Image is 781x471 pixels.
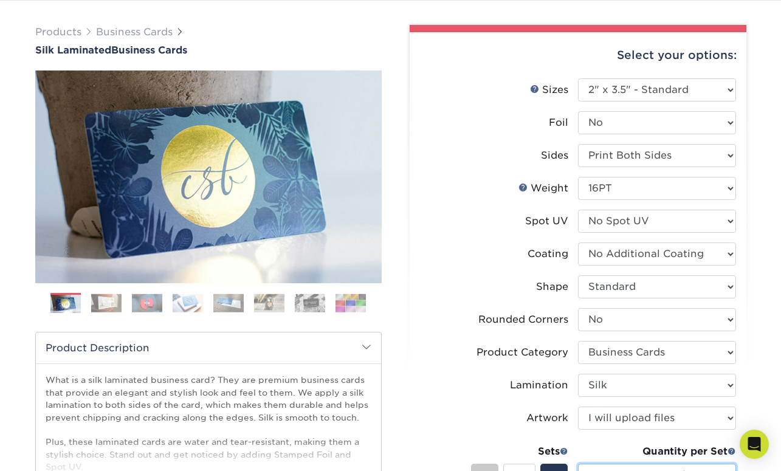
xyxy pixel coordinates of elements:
[3,434,103,467] iframe: Google Customer Reviews
[419,32,737,78] div: Select your options:
[35,26,81,38] a: Products
[254,294,284,312] img: Business Cards 06
[50,289,81,319] img: Business Cards 01
[35,44,382,56] h1: Business Cards
[578,444,736,459] div: Quantity per Set
[526,411,568,425] div: Artwork
[471,444,568,459] div: Sets
[96,26,173,38] a: Business Cards
[510,378,568,393] div: Lamination
[477,345,568,360] div: Product Category
[213,294,244,312] img: Business Cards 05
[295,294,325,312] img: Business Cards 07
[478,312,568,327] div: Rounded Corners
[530,83,568,97] div: Sizes
[541,148,568,163] div: Sides
[91,294,122,312] img: Business Cards 02
[35,44,111,56] span: Silk Laminated
[35,4,382,350] img: Silk Laminated 01
[36,332,381,363] h2: Product Description
[549,115,568,130] div: Foil
[525,214,568,229] div: Spot UV
[518,181,568,196] div: Weight
[740,430,769,459] div: Open Intercom Messenger
[335,294,366,312] img: Business Cards 08
[528,247,568,261] div: Coating
[35,44,382,56] a: Silk LaminatedBusiness Cards
[173,294,203,312] img: Business Cards 04
[132,294,162,312] img: Business Cards 03
[536,280,568,294] div: Shape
